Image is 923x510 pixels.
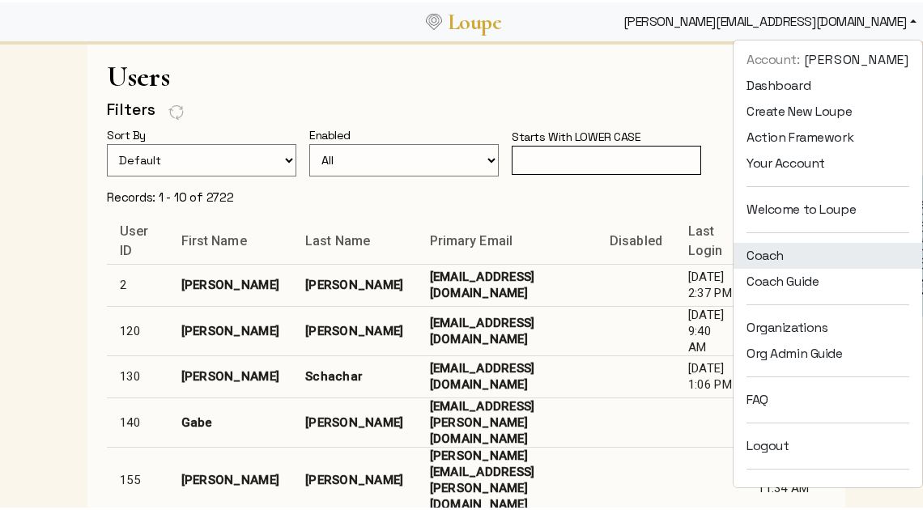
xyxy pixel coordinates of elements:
td: 120 [107,304,168,353]
div: Starts With LOWER CASE [512,125,654,143]
a: Logout [734,431,922,457]
th: Last Login [675,216,745,261]
td: 130 [107,353,168,395]
a: Coach Guide [734,266,922,292]
img: FFFF [168,101,185,119]
td: Gabe [168,395,292,444]
td: [DATE] 1:06 PM [675,353,745,395]
img: Loupe Logo [426,11,442,28]
h1: Users [107,57,826,91]
a: Loupe [442,5,507,35]
th: First Name [168,216,292,261]
td: 2 [107,261,168,304]
td: [PERSON_NAME] [292,444,416,510]
th: Primary Email [417,216,597,261]
td: [EMAIL_ADDRESS][DOMAIN_NAME] [417,304,597,353]
a: Create New Loupe [734,96,922,122]
td: [PERSON_NAME][EMAIL_ADDRESS][PERSON_NAME][DOMAIN_NAME] [417,444,597,510]
td: [PERSON_NAME] [292,304,416,353]
td: [PERSON_NAME] [168,261,292,304]
a: Welcome to Loupe [734,194,922,220]
a: Admin [734,477,922,503]
span: [PERSON_NAME] [804,48,909,67]
a: Your Account [734,148,922,174]
td: [DATE] 2:37 PM [675,261,745,304]
td: [EMAIL_ADDRESS][DOMAIN_NAME] [417,261,597,304]
th: Last Name [292,216,416,261]
div: Sort By [107,124,159,142]
td: [EMAIL_ADDRESS][DOMAIN_NAME] [417,353,597,395]
h4: Filters [107,97,155,117]
th: Disabled [597,216,675,261]
a: Coach [734,240,922,266]
td: [PERSON_NAME] [292,395,416,444]
div: [PERSON_NAME][EMAIL_ADDRESS][DOMAIN_NAME] [617,3,923,36]
td: Schachar [292,353,416,395]
td: [DATE] 9:40 AM [675,304,745,353]
a: Action Framework [734,122,922,148]
td: 140 [107,395,168,444]
a: Org Admin Guide [734,338,922,364]
td: [PERSON_NAME] [168,304,292,353]
a: FAQ [734,385,922,410]
td: [PERSON_NAME] [168,444,292,510]
a: Dashboard [734,70,922,96]
a: Organizations [734,312,922,338]
td: [EMAIL_ADDRESS][PERSON_NAME][DOMAIN_NAME] [417,395,597,444]
div: Enabled [309,124,364,142]
th: User ID [107,216,168,261]
div: Records: 1 - 10 of 2722 [107,187,234,203]
td: [PERSON_NAME] [292,261,416,304]
td: [PERSON_NAME] [168,353,292,395]
span: Account: [746,49,800,66]
td: 155 [107,444,168,510]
